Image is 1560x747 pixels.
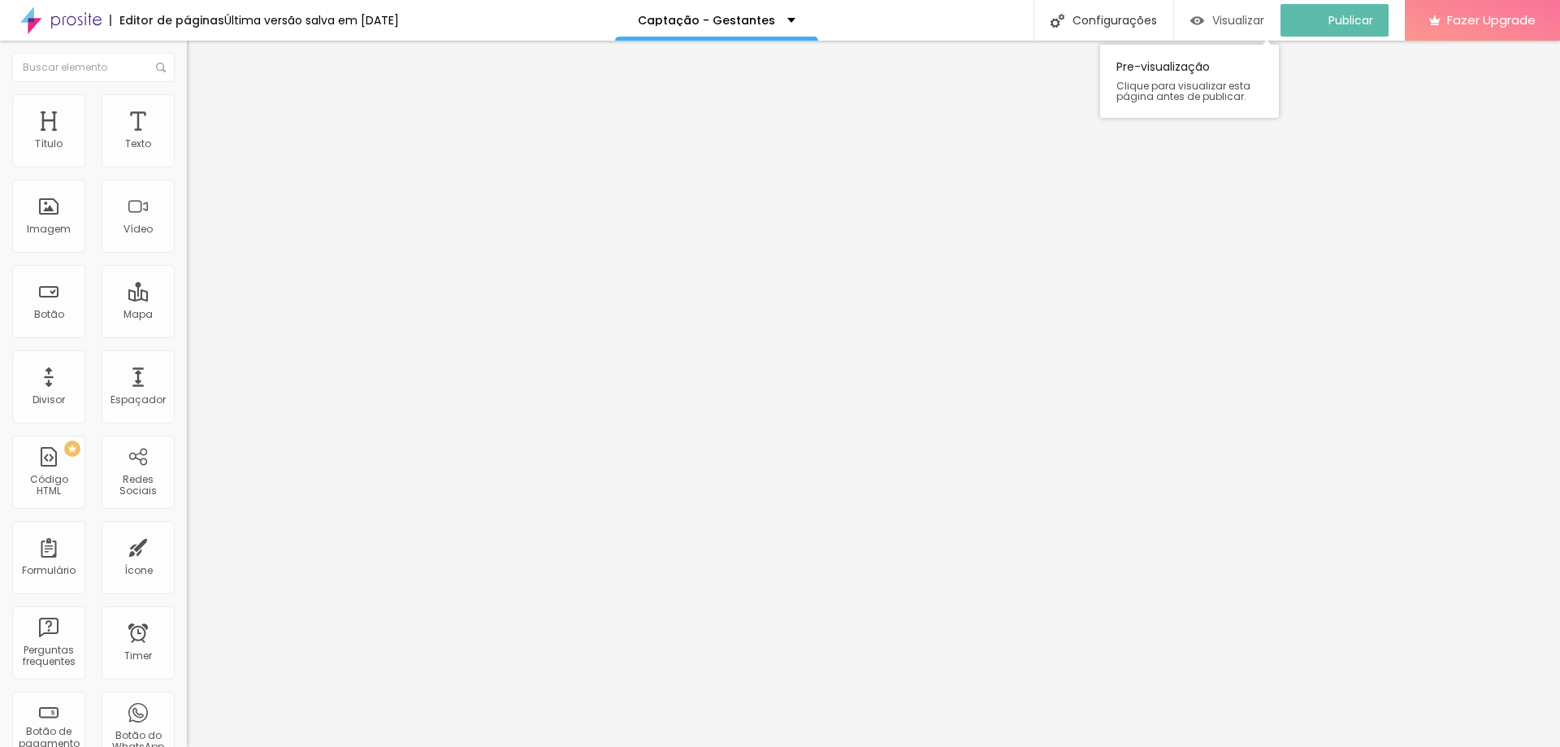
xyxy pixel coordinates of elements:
div: Formulário [22,565,76,576]
img: view-1.svg [1190,14,1204,28]
div: Botão [34,309,64,320]
div: Timer [124,650,152,662]
div: Código HTML [16,474,80,497]
span: Fazer Upgrade [1447,13,1536,27]
button: Publicar [1280,4,1389,37]
input: Buscar elemento [12,53,175,82]
img: Icone [1051,14,1064,28]
div: Pre-visualização [1100,45,1279,118]
div: Vídeo [123,224,153,235]
div: Redes Sociais [106,474,170,497]
p: Captação - Gestantes [638,15,775,26]
span: Visualizar [1212,14,1264,27]
div: Texto [125,138,151,150]
span: Clique para visualizar esta página antes de publicar. [1116,80,1263,102]
div: Ícone [124,565,153,576]
div: Mapa [123,309,153,320]
img: Icone [156,63,166,72]
div: Espaçador [110,394,166,406]
div: Divisor [32,394,65,406]
div: Editor de páginas [110,15,224,26]
div: Imagem [27,224,71,235]
div: Título [35,138,63,150]
iframe: Editor [187,41,1560,747]
span: Publicar [1328,14,1373,27]
button: Visualizar [1174,4,1280,37]
div: Perguntas frequentes [16,645,80,668]
div: Última versão salva em [DATE] [224,15,399,26]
